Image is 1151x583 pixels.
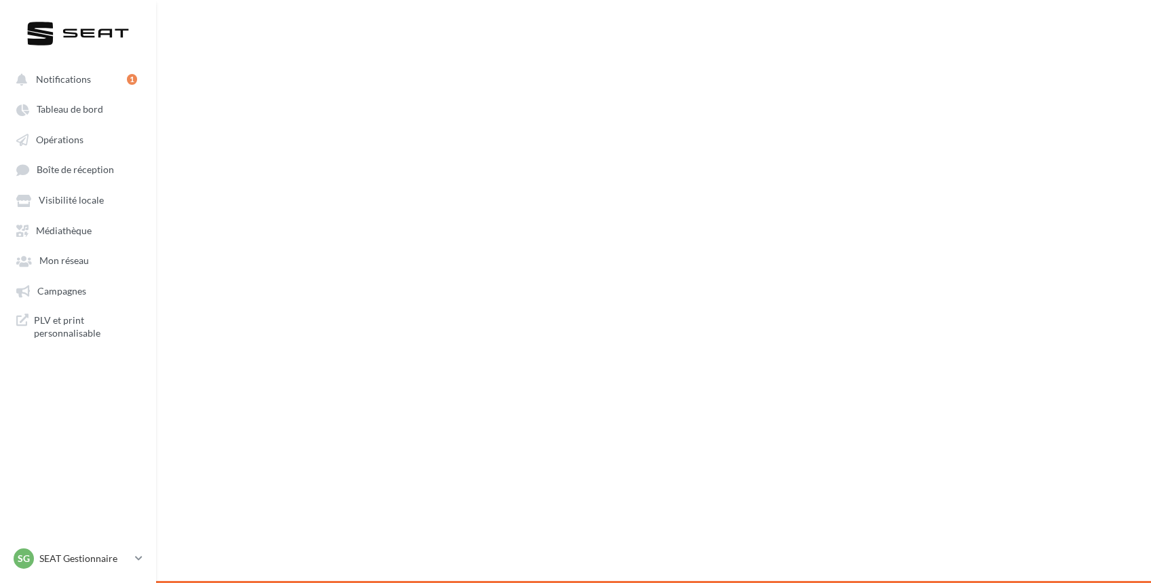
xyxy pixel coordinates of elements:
a: Campagnes [8,278,148,303]
a: Boîte de réception [8,157,148,182]
span: Mon réseau [39,255,89,267]
span: Campagnes [37,285,86,297]
span: Visibilité locale [39,195,104,206]
div: 1 [127,74,137,85]
a: SG SEAT Gestionnaire [11,546,145,571]
span: Tableau de bord [37,104,103,115]
a: PLV et print personnalisable [8,308,148,345]
p: SEAT Gestionnaire [39,552,130,565]
a: Opérations [8,127,148,151]
a: Médiathèque [8,218,148,242]
button: Notifications 1 [8,67,143,91]
span: Opérations [36,134,83,145]
a: Mon réseau [8,248,148,272]
span: Notifications [36,73,91,85]
a: Visibilité locale [8,187,148,212]
span: Médiathèque [36,225,92,236]
a: Tableau de bord [8,96,148,121]
span: SG [18,552,30,565]
span: PLV et print personnalisable [34,314,140,340]
span: Boîte de réception [37,164,114,176]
